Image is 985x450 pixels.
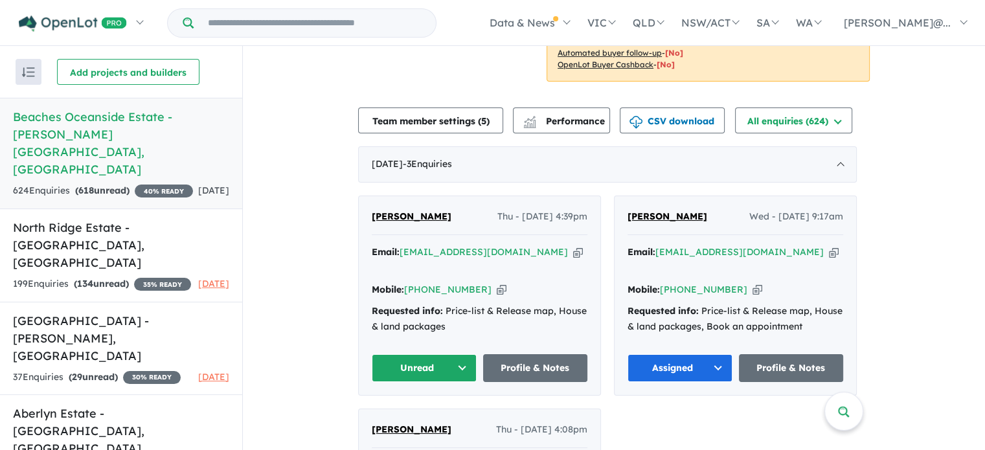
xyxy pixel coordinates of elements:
img: bar-chart.svg [523,120,536,128]
span: 30 % READY [123,371,181,384]
strong: ( unread) [74,278,129,289]
span: 35 % READY [134,278,191,291]
strong: Requested info: [372,305,443,317]
button: Team member settings (5) [358,107,503,133]
div: Price-list & Release map, House & land packages [372,304,587,335]
span: 40 % READY [135,185,193,197]
span: Thu - [DATE] 4:39pm [497,209,587,225]
img: sort.svg [22,67,35,77]
span: [PERSON_NAME] [628,210,707,222]
span: [DATE] [198,278,229,289]
a: [EMAIL_ADDRESS][DOMAIN_NAME] [400,246,568,258]
h5: [GEOGRAPHIC_DATA] - [PERSON_NAME] , [GEOGRAPHIC_DATA] [13,312,229,365]
a: Profile & Notes [739,354,844,382]
img: download icon [629,116,642,129]
a: [PHONE_NUMBER] [660,284,747,295]
strong: ( unread) [75,185,130,196]
a: [PERSON_NAME] [372,422,451,438]
div: 624 Enquir ies [13,183,193,199]
a: [PHONE_NUMBER] [404,284,492,295]
strong: Requested info: [628,305,699,317]
span: Thu - [DATE] 4:08pm [496,422,587,438]
input: Try estate name, suburb, builder or developer [196,9,433,37]
strong: Mobile: [372,284,404,295]
span: - 3 Enquir ies [403,158,452,170]
span: Wed - [DATE] 9:17am [749,209,843,225]
button: All enquiries (624) [735,107,852,133]
button: Copy [573,245,583,259]
img: line-chart.svg [524,116,536,123]
a: [PERSON_NAME] [372,209,451,225]
button: Assigned [628,354,732,382]
a: Profile & Notes [483,354,588,382]
div: 199 Enquir ies [13,276,191,292]
strong: Mobile: [628,284,660,295]
a: [PERSON_NAME] [628,209,707,225]
button: Copy [829,245,839,259]
div: Price-list & Release map, House & land packages, Book an appointment [628,304,843,335]
span: 5 [481,115,486,127]
button: Add projects and builders [57,59,199,85]
span: 29 [72,371,82,383]
span: [DATE] [198,371,229,383]
span: [PERSON_NAME] [372,423,451,435]
span: Performance [525,115,605,127]
div: 37 Enquir ies [13,370,181,385]
span: [PERSON_NAME] [372,210,451,222]
span: [PERSON_NAME]@... [844,16,951,29]
span: [No] [665,48,683,58]
span: [No] [657,60,675,69]
button: Performance [513,107,610,133]
h5: Beaches Oceanside Estate - [PERSON_NAME][GEOGRAPHIC_DATA] , [GEOGRAPHIC_DATA] [13,108,229,178]
button: Copy [497,283,506,297]
u: OpenLot Buyer Cashback [558,60,653,69]
button: CSV download [620,107,725,133]
button: Unread [372,354,477,382]
u: Automated buyer follow-up [558,48,662,58]
span: 618 [78,185,94,196]
img: Openlot PRO Logo White [19,16,127,32]
span: 134 [77,278,93,289]
strong: Email: [372,246,400,258]
div: [DATE] [358,146,857,183]
a: [EMAIL_ADDRESS][DOMAIN_NAME] [655,246,824,258]
strong: Email: [628,246,655,258]
button: Copy [753,283,762,297]
strong: ( unread) [69,371,118,383]
h5: North Ridge Estate - [GEOGRAPHIC_DATA] , [GEOGRAPHIC_DATA] [13,219,229,271]
span: [DATE] [198,185,229,196]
